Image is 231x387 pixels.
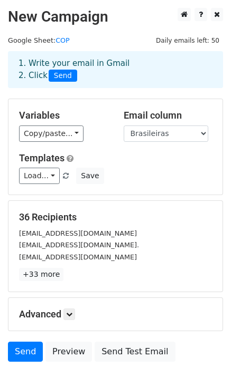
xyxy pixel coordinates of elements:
[152,36,223,44] a: Daily emails left: 50
[19,268,63,281] a: +33 more
[124,110,212,121] h5: Email column
[152,35,223,46] span: Daily emails left: 50
[19,125,84,142] a: Copy/paste...
[19,241,139,249] small: [EMAIL_ADDRESS][DOMAIN_NAME].
[45,342,92,362] a: Preview
[76,168,104,184] button: Save
[8,342,43,362] a: Send
[19,152,64,163] a: Templates
[19,229,137,237] small: [EMAIL_ADDRESS][DOMAIN_NAME]
[19,168,60,184] a: Load...
[8,8,223,26] h2: New Campaign
[19,308,212,320] h5: Advanced
[178,336,231,387] iframe: Chat Widget
[178,336,231,387] div: Widget de chat
[8,36,70,44] small: Google Sheet:
[11,57,220,82] div: 1. Write your email in Gmail 2. Click
[49,70,77,82] span: Send
[56,36,70,44] a: COP
[19,211,212,223] h5: 36 Recipients
[19,253,137,261] small: [EMAIL_ADDRESS][DOMAIN_NAME]
[95,342,175,362] a: Send Test Email
[19,110,108,121] h5: Variables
